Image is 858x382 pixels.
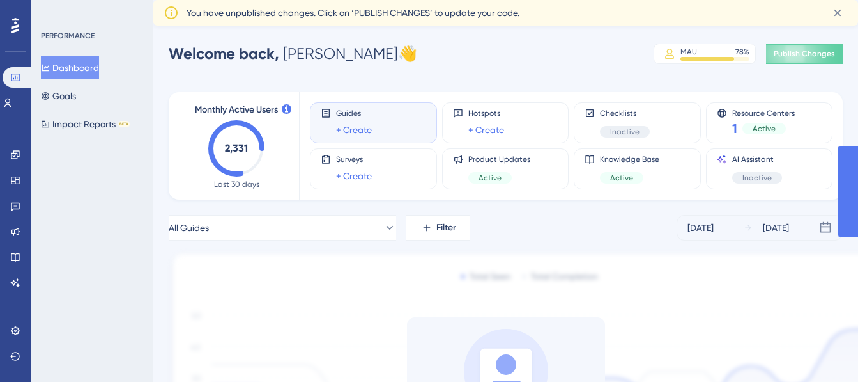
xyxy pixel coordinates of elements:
span: Monthly Active Users [195,102,278,118]
span: Active [610,173,633,183]
span: Publish Changes [774,49,835,59]
span: Knowledge Base [600,154,659,164]
div: [DATE] [687,220,714,235]
button: Dashboard [41,56,99,79]
span: 1 [732,120,737,138]
span: Welcome back, [169,44,279,63]
span: You have unpublished changes. Click on ‘PUBLISH CHANGES’ to update your code. [187,5,519,20]
span: Inactive [610,127,640,137]
span: AI Assistant [732,154,782,164]
span: Guides [336,108,372,118]
span: Checklists [600,108,650,118]
span: Active [479,173,502,183]
span: Product Updates [468,154,530,164]
span: Resource Centers [732,108,795,117]
div: BETA [118,121,130,127]
button: Impact ReportsBETA [41,113,130,136]
span: Hotspots [468,108,504,118]
text: 2,331 [225,142,248,154]
div: MAU [680,47,697,57]
span: Surveys [336,154,372,164]
span: All Guides [169,220,209,235]
button: Publish Changes [766,44,843,64]
span: Last 30 days [214,179,259,189]
div: [PERSON_NAME] 👋 [169,44,417,64]
button: Filter [406,215,470,241]
span: Inactive [742,173,772,183]
a: + Create [336,122,372,138]
a: + Create [336,168,372,184]
button: Goals [41,84,76,107]
div: PERFORMANCE [41,31,95,41]
button: All Guides [169,215,396,241]
span: Active [753,123,776,134]
span: Filter [436,220,456,235]
a: + Create [468,122,504,138]
div: [DATE] [763,220,789,235]
div: 78 % [735,47,749,57]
